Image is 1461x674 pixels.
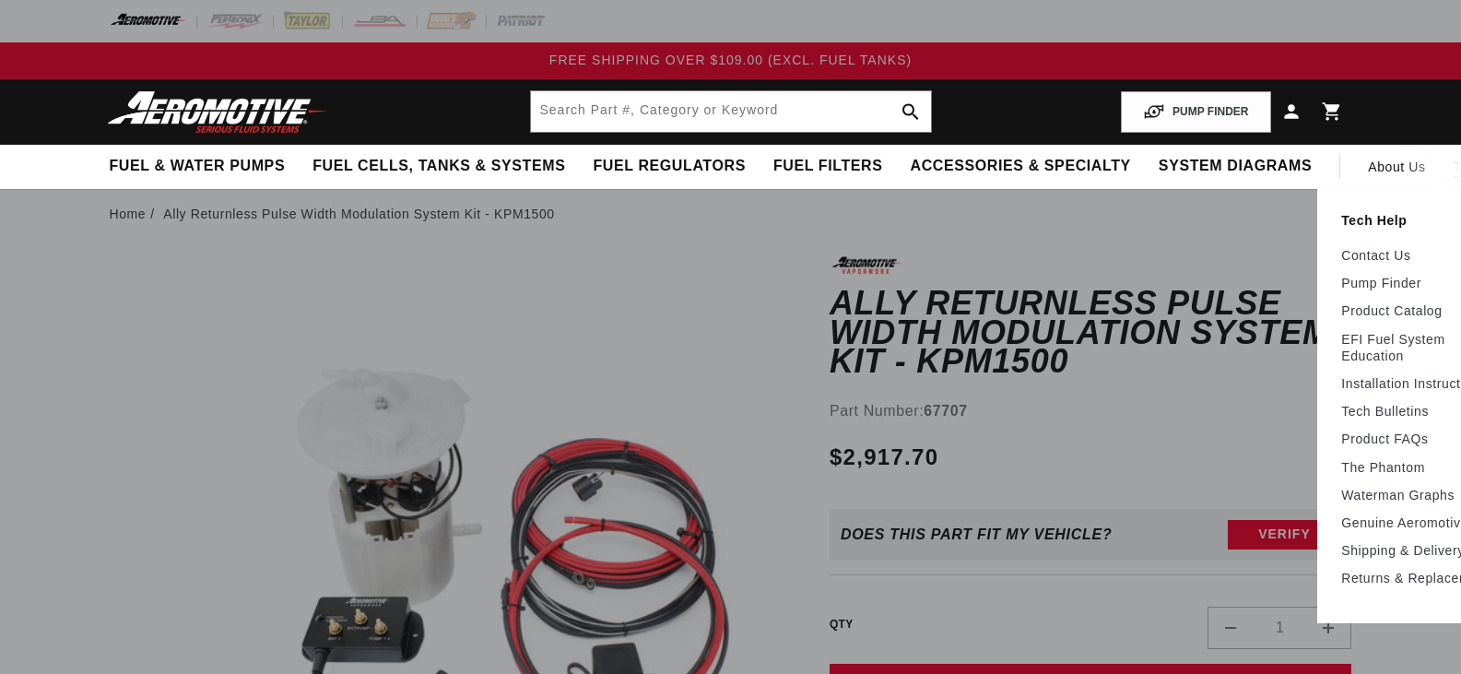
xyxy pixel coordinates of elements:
img: Aeromotive [102,90,333,134]
a: Home [110,204,147,224]
span: Fuel Filters [773,157,883,176]
input: Search by Part Number, Category or Keyword [531,91,931,132]
button: search button [890,91,931,132]
span: Fuel & Water Pumps [110,157,286,176]
nav: breadcrumbs [110,204,1352,224]
h1: Ally Returnless Pulse Width Modulation System Kit - KPM1500 [830,289,1352,376]
button: Verify [1228,520,1340,550]
span: $2,917.70 [830,441,938,474]
span: Fuel Cells, Tanks & Systems [312,157,565,176]
summary: Fuel Filters [760,145,897,188]
summary: Accessories & Specialty [897,145,1145,188]
a: About Us [1354,145,1439,189]
summary: Fuel Regulators [579,145,759,188]
span: FREE SHIPPING OVER $109.00 (EXCL. FUEL TANKS) [549,53,912,67]
label: QTY [830,617,854,633]
summary: Fuel Cells, Tanks & Systems [299,145,579,188]
summary: Fuel & Water Pumps [96,145,300,188]
button: PUMP FINDER [1121,91,1270,133]
div: Does This part fit My vehicle? [841,526,1113,543]
span: Fuel Regulators [593,157,745,176]
span: Accessories & Specialty [911,157,1131,176]
span: System Diagrams [1159,157,1312,176]
li: Ally Returnless Pulse Width Modulation System Kit - KPM1500 [163,204,554,224]
span: About Us [1368,160,1425,174]
strong: 67707 [924,403,968,419]
div: Part Number: [830,399,1352,423]
summary: System Diagrams [1145,145,1326,188]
